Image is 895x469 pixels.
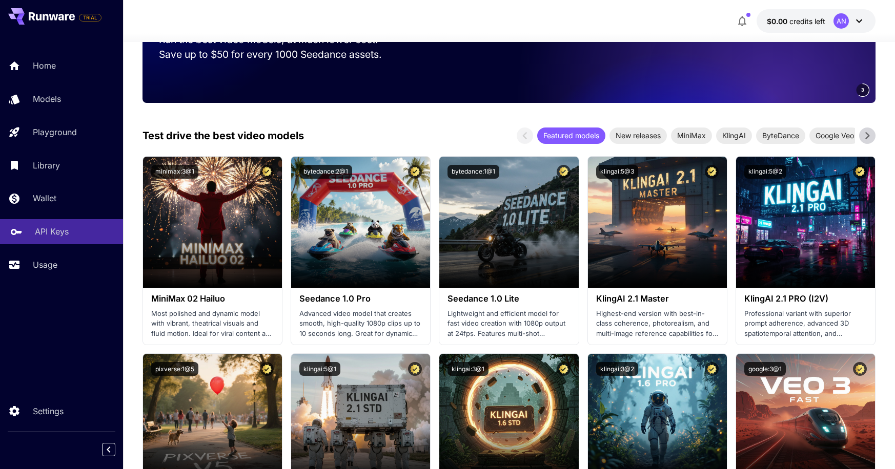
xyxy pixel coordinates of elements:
[716,130,752,141] span: KlingAI
[537,127,605,144] div: Featured models
[588,157,727,288] img: alt
[299,362,340,376] button: klingai:5@1
[833,13,849,29] div: AN
[447,165,499,179] button: bytedance:1@1
[756,130,805,141] span: ByteDance
[33,159,60,172] p: Library
[35,225,69,238] p: API Keys
[33,59,56,72] p: Home
[671,130,712,141] span: MiniMax
[79,11,101,24] span: Add your payment card to enable full platform functionality.
[102,443,115,456] button: Collapse sidebar
[609,127,667,144] div: New releases
[33,93,61,105] p: Models
[143,128,304,143] p: Test drive the best video models
[736,157,875,288] img: alt
[291,157,430,288] img: alt
[853,165,867,179] button: Certified Model – Vetted for best performance and includes a commercial license.
[299,309,422,339] p: Advanced video model that creates smooth, high-quality 1080p clips up to 10 seconds long. Great f...
[767,17,789,26] span: $0.00
[33,405,64,417] p: Settings
[447,294,570,304] h3: Seedance 1.0 Lite
[596,294,719,304] h3: KlingAI 2.1 Master
[861,86,864,94] span: 3
[671,127,712,144] div: MiniMax
[609,130,667,141] span: New releases
[151,294,274,304] h3: MiniMax 02 Hailuo
[809,130,860,141] span: Google Veo
[447,362,489,376] button: klingai:3@1
[716,127,752,144] div: KlingAI
[143,157,282,288] img: alt
[33,126,77,138] p: Playground
[596,362,638,376] button: klingai:3@2
[744,362,786,376] button: google:3@1
[33,192,56,204] p: Wallet
[596,309,719,339] p: Highest-end version with best-in-class coherence, photorealism, and multi-image reference capabil...
[151,362,198,376] button: pixverse:1@5
[299,294,422,304] h3: Seedance 1.0 Pro
[33,259,57,271] p: Usage
[151,165,198,179] button: minimax:3@1
[744,165,786,179] button: klingai:5@2
[151,309,274,339] p: Most polished and dynamic model with vibrant, theatrical visuals and fluid motion. Ideal for vira...
[767,16,825,27] div: $0.00
[159,47,398,62] p: Save up to $50 for every 1000 Seedance assets.
[757,9,876,33] button: $0.00AN
[557,362,571,376] button: Certified Model – Vetted for best performance and includes a commercial license.
[447,309,570,339] p: Lightweight and efficient model for fast video creation with 1080p output at 24fps. Features mult...
[557,165,571,179] button: Certified Model – Vetted for best performance and includes a commercial license.
[260,165,274,179] button: Certified Model – Vetted for best performance and includes a commercial license.
[79,14,101,22] span: TRIAL
[596,165,638,179] button: klingai:5@3
[299,165,352,179] button: bytedance:2@1
[744,309,867,339] p: Professional variant with superior prompt adherence, advanced 3D spatiotemporal attention, and ci...
[705,165,719,179] button: Certified Model – Vetted for best performance and includes a commercial license.
[408,362,422,376] button: Certified Model – Vetted for best performance and includes a commercial license.
[853,362,867,376] button: Certified Model – Vetted for best performance and includes a commercial license.
[439,157,578,288] img: alt
[809,127,860,144] div: Google Veo
[110,440,123,459] div: Collapse sidebar
[408,165,422,179] button: Certified Model – Vetted for best performance and includes a commercial license.
[744,294,867,304] h3: KlingAI 2.1 PRO (I2V)
[705,362,719,376] button: Certified Model – Vetted for best performance and includes a commercial license.
[789,17,825,26] span: credits left
[756,127,805,144] div: ByteDance
[260,362,274,376] button: Certified Model – Vetted for best performance and includes a commercial license.
[537,130,605,141] span: Featured models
